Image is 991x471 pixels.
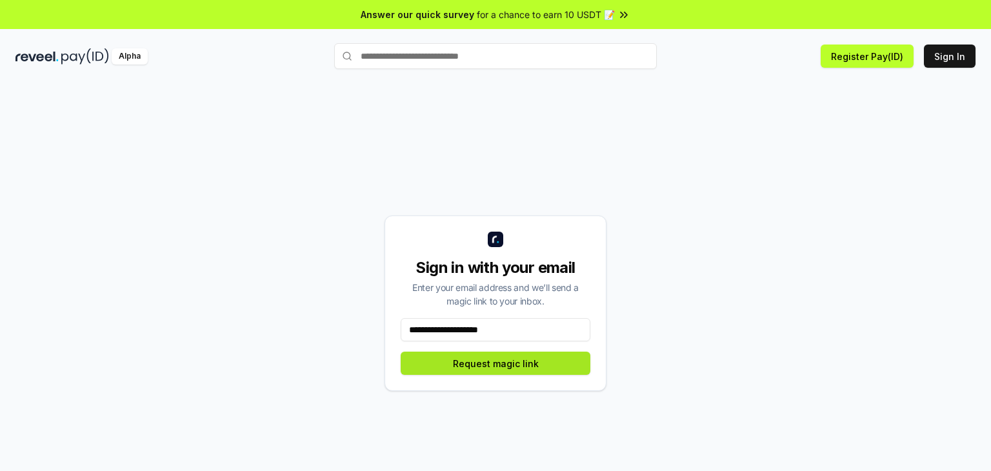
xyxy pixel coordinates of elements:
img: pay_id [61,48,109,65]
button: Register Pay(ID) [821,45,914,68]
img: logo_small [488,232,503,247]
button: Sign In [924,45,976,68]
div: Enter your email address and we’ll send a magic link to your inbox. [401,281,590,308]
span: for a chance to earn 10 USDT 📝 [477,8,615,21]
button: Request magic link [401,352,590,375]
div: Alpha [112,48,148,65]
span: Answer our quick survey [361,8,474,21]
div: Sign in with your email [401,257,590,278]
img: reveel_dark [15,48,59,65]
